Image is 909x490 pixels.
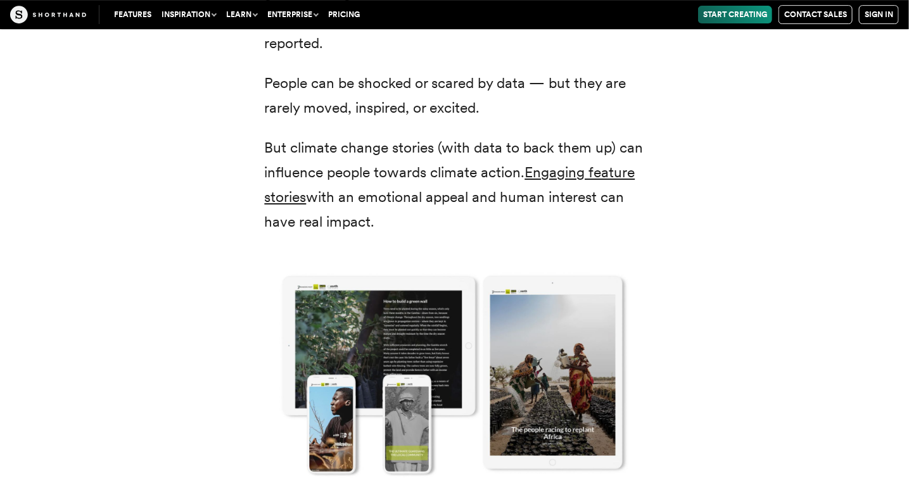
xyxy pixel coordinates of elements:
[779,5,853,24] a: Contact Sales
[859,5,899,24] a: Sign in
[221,6,262,23] button: Learn
[156,6,221,23] button: Inspiration
[265,135,645,234] p: But climate change stories (with data to back them up) can influence people towards climate actio...
[10,6,86,23] img: The Craft
[109,6,156,23] a: Features
[698,6,772,23] a: Start Creating
[262,6,323,23] button: Enterprise
[265,71,645,120] p: People can be shocked or scared by data — but they are rarely moved, inspired, or excited.
[323,6,365,23] a: Pricing
[265,163,635,206] a: Engaging feature stories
